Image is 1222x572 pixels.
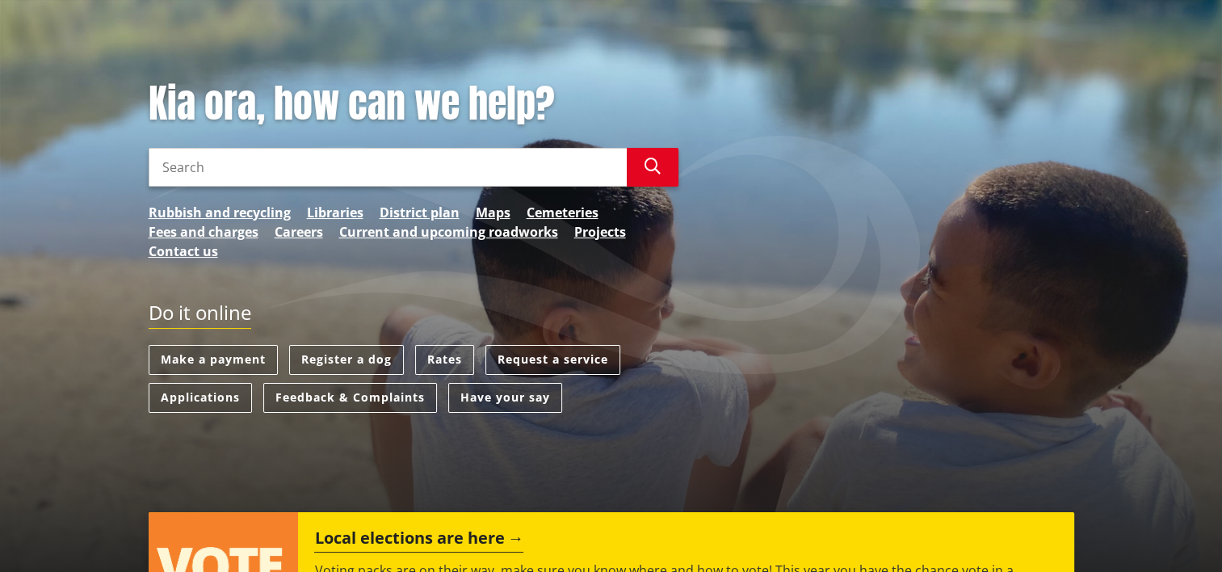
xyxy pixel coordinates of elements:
a: Feedback & Complaints [263,383,437,413]
a: Libraries [307,203,363,222]
a: Rates [415,345,474,375]
a: District plan [380,203,460,222]
a: Contact us [149,242,218,261]
h2: Local elections are here [314,528,523,553]
a: Register a dog [289,345,404,375]
a: Current and upcoming roadworks [339,222,558,242]
a: Maps [476,203,510,222]
a: Have your say [448,383,562,413]
a: Make a payment [149,345,278,375]
a: Careers [275,222,323,242]
iframe: Messenger Launcher [1148,504,1206,562]
a: Request a service [485,345,620,375]
h2: Do it online [149,301,251,330]
h1: Kia ora, how can we help? [149,81,678,128]
a: Fees and charges [149,222,258,242]
a: Cemeteries [527,203,598,222]
a: Projects [574,222,626,242]
a: Rubbish and recycling [149,203,291,222]
input: Search input [149,148,627,187]
a: Applications [149,383,252,413]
